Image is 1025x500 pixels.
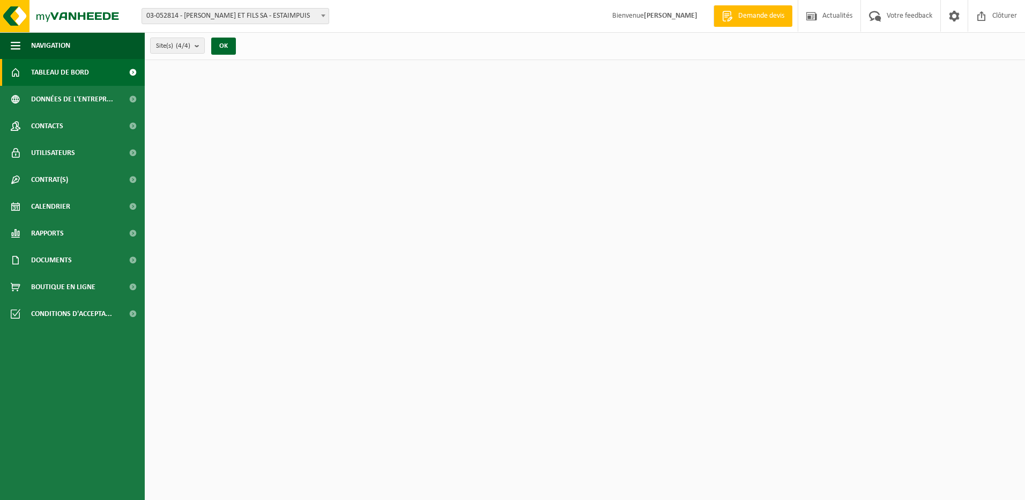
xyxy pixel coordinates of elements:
[644,12,697,20] strong: [PERSON_NAME]
[31,247,72,274] span: Documents
[142,8,329,24] span: 03-052814 - REMI TACK ET FILS SA - ESTAIMPUIS
[31,32,70,59] span: Navigation
[156,38,190,54] span: Site(s)
[31,113,63,139] span: Contacts
[31,193,70,220] span: Calendrier
[714,5,792,27] a: Demande devis
[31,220,64,247] span: Rapports
[31,59,89,86] span: Tableau de bord
[31,274,95,300] span: Boutique en ligne
[150,38,205,54] button: Site(s)(4/4)
[142,9,329,24] span: 03-052814 - REMI TACK ET FILS SA - ESTAIMPUIS
[31,139,75,166] span: Utilisateurs
[31,86,113,113] span: Données de l'entrepr...
[31,300,112,327] span: Conditions d'accepta...
[211,38,236,55] button: OK
[736,11,787,21] span: Demande devis
[31,166,68,193] span: Contrat(s)
[176,42,190,49] count: (4/4)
